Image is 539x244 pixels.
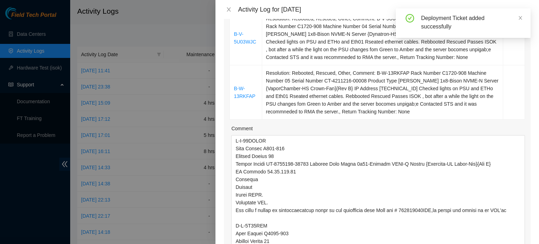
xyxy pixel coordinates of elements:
[421,14,522,31] div: Deployment Ticket added successfully
[518,15,523,20] span: close
[406,14,414,22] span: check-circle
[238,6,531,13] div: Activity Log for [DATE]
[262,65,503,120] td: Resolution: Rebooted, Rescued, Other, Comment: B-W-13RKFAP Rack Number C1720-908 Machine Number 0...
[231,125,253,132] label: Comment
[224,6,234,13] button: Close
[226,7,232,12] span: close
[234,31,256,45] a: B-V-5U03WJC
[262,11,503,65] td: Resolution: Rebooted, Rescued, Other, Comment: B-V-5U03WJC Problem Type Hardware Sub Type Tier 1 ...
[234,86,255,99] a: B-W-13RKFAP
